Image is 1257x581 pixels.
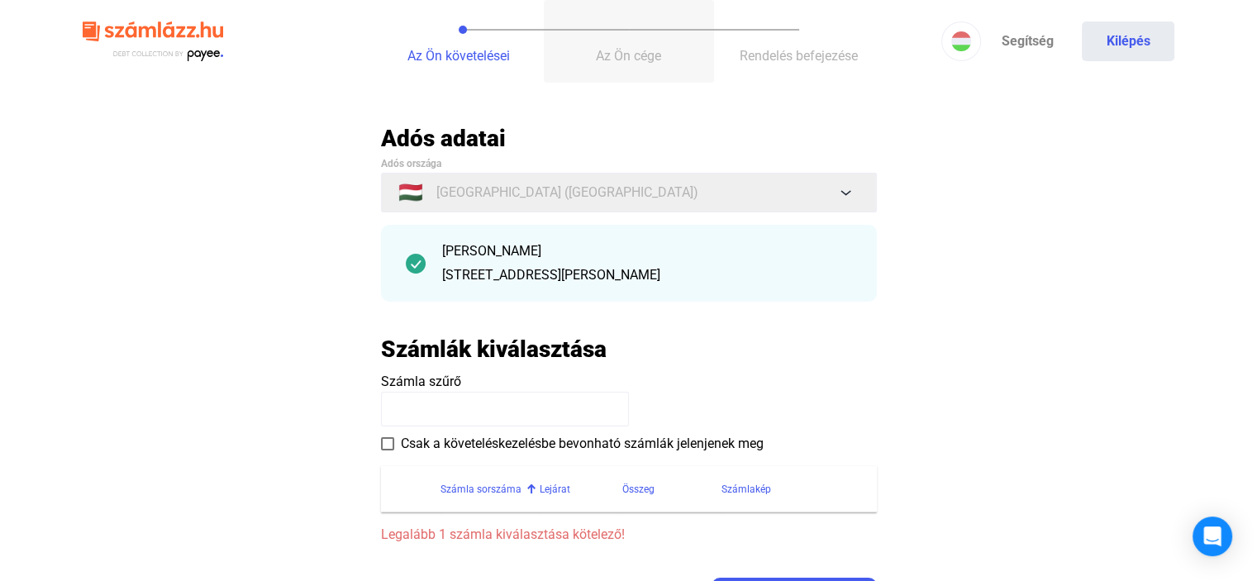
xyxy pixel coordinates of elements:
div: [PERSON_NAME] [442,241,852,261]
h2: Adós adatai [381,124,877,153]
div: Összeg [622,479,721,499]
span: Rendelés befejezése [740,48,858,64]
button: 🇭🇺[GEOGRAPHIC_DATA] ([GEOGRAPHIC_DATA]) [381,173,877,212]
div: Lejárat [540,479,622,499]
span: Számla szűrő [381,374,461,389]
a: Segítség [981,21,1074,61]
div: Lejárat [540,479,570,499]
div: [STREET_ADDRESS][PERSON_NAME] [442,265,852,285]
div: Számla sorszáma [440,479,540,499]
div: Open Intercom Messenger [1193,517,1232,556]
span: Az Ön cége [596,48,661,64]
div: Számlakép [721,479,857,499]
h2: Számlák kiválasztása [381,335,607,364]
img: HU [951,31,971,51]
button: Kilépés [1082,21,1174,61]
div: Számla sorszáma [440,479,521,499]
span: Adós országa [381,158,441,169]
div: Számlakép [721,479,771,499]
button: HU [941,21,981,61]
img: szamlazzhu-logo [83,15,223,69]
span: Legalább 1 számla kiválasztása kötelező! [381,525,877,545]
span: 🇭🇺 [398,183,423,202]
span: Az Ön követelései [407,48,510,64]
img: checkmark-darker-green-circle [406,254,426,274]
div: Összeg [622,479,655,499]
span: Csak a követeléskezelésbe bevonható számlák jelenjenek meg [401,434,764,454]
span: [GEOGRAPHIC_DATA] ([GEOGRAPHIC_DATA]) [436,183,698,202]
